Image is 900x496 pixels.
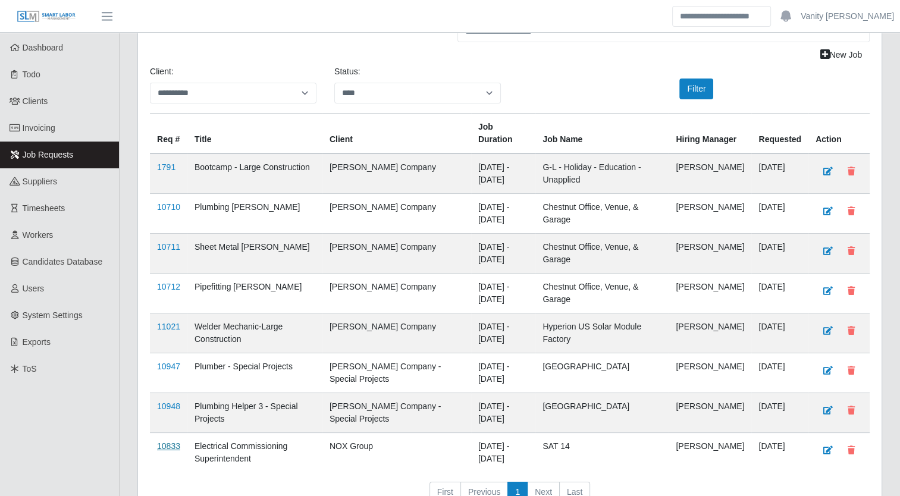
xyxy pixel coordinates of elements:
span: Users [23,284,45,293]
span: ToS [23,364,37,373]
span: System Settings [23,310,83,320]
td: [DATE] [751,274,808,313]
td: G-L - Holiday - Education - Unapplied [535,153,669,194]
td: [PERSON_NAME] [669,393,751,433]
th: Job Name [535,114,669,154]
td: [PERSON_NAME] [669,313,751,353]
span: Clients [23,96,48,106]
th: Title [187,114,322,154]
input: Search [672,6,771,27]
td: Chestnut Office, Venue, & Garage [535,274,669,313]
td: [PERSON_NAME] Company [322,153,471,194]
td: [PERSON_NAME] [669,234,751,274]
td: Plumbing [PERSON_NAME] [187,194,322,234]
td: [DATE] [751,353,808,393]
td: [DATE] - [DATE] [471,234,536,274]
td: [PERSON_NAME] Company [322,313,471,353]
span: Candidates Database [23,257,103,266]
td: Welder Mechanic-Large Construction [187,313,322,353]
td: Pipefitting [PERSON_NAME] [187,274,322,313]
span: Suppliers [23,177,57,186]
a: 1791 [157,162,175,172]
td: [PERSON_NAME] Company - Special Projects [322,393,471,433]
a: 10948 [157,401,180,411]
td: [DATE] [751,234,808,274]
td: [DATE] [751,393,808,433]
td: [PERSON_NAME] [669,153,751,194]
td: [DATE] - [DATE] [471,194,536,234]
td: [DATE] - [DATE] [471,153,536,194]
th: Hiring Manager [669,114,751,154]
td: [DATE] - [DATE] [471,393,536,433]
label: Client: [150,65,174,78]
td: [DATE] - [DATE] [471,433,536,473]
a: 11021 [157,322,180,331]
td: [PERSON_NAME] Company [322,234,471,274]
td: [DATE] [751,153,808,194]
span: Timesheets [23,203,65,213]
td: Electrical Commissioning Superintendent [187,433,322,473]
a: 10711 [157,242,180,252]
td: Chestnut Office, Venue, & Garage [535,194,669,234]
span: Invoicing [23,123,55,133]
a: 10712 [157,282,180,291]
td: SAT 14 [535,433,669,473]
a: Vanity [PERSON_NAME] [801,10,894,23]
td: [DATE] - [DATE] [471,274,536,313]
td: Plumbing Helper 3 - Special Projects [187,393,322,433]
th: Req # [150,114,187,154]
label: Status: [334,65,360,78]
td: [PERSON_NAME] [669,433,751,473]
span: Exports [23,337,51,347]
th: Action [808,114,870,154]
td: [PERSON_NAME] [669,353,751,393]
td: [DATE] [751,433,808,473]
a: 10710 [157,202,180,212]
th: Client [322,114,471,154]
a: New Job [813,45,870,65]
td: [DATE] - [DATE] [471,353,536,393]
span: Workers [23,230,54,240]
span: Job Requests [23,150,74,159]
span: Dashboard [23,43,64,52]
td: [GEOGRAPHIC_DATA] [535,353,669,393]
th: Job Duration [471,114,536,154]
td: Plumber - Special Projects [187,353,322,393]
td: [PERSON_NAME] [669,194,751,234]
td: [DATE] [751,194,808,234]
a: 10947 [157,362,180,371]
td: [PERSON_NAME] Company [322,194,471,234]
a: 10833 [157,441,180,451]
span: Todo [23,70,40,79]
td: Sheet Metal [PERSON_NAME] [187,234,322,274]
td: [PERSON_NAME] Company [322,274,471,313]
td: [DATE] - [DATE] [471,313,536,353]
td: [GEOGRAPHIC_DATA] [535,393,669,433]
td: [PERSON_NAME] [669,274,751,313]
th: Requested [751,114,808,154]
img: SLM Logo [17,10,76,23]
td: NOX Group [322,433,471,473]
button: Filter [679,79,713,99]
td: [DATE] [751,313,808,353]
td: Bootcamp - Large Construction [187,153,322,194]
td: [PERSON_NAME] Company - Special Projects [322,353,471,393]
td: Hyperion US Solar Module Factory [535,313,669,353]
td: Chestnut Office, Venue, & Garage [535,234,669,274]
